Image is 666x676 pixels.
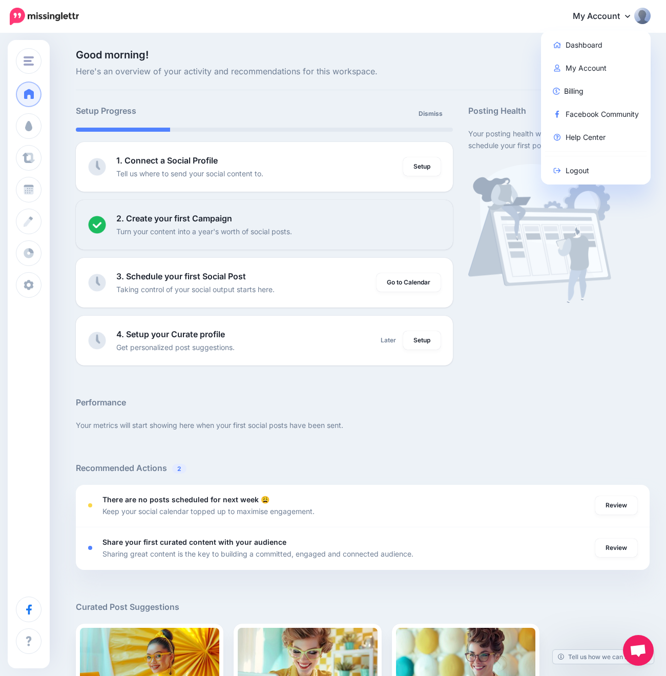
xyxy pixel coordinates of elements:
[76,462,650,475] h5: Recommended Actions
[403,157,441,176] a: Setup
[88,503,92,507] div: <div class='status-dot small red margin-right'></div>Error
[102,505,315,517] p: Keep your social calendar topped up to maximise engagement.
[545,81,647,101] a: Billing
[24,56,34,66] img: menu.png
[377,273,441,292] a: Go to Calendar
[88,332,106,350] img: clock-grey.png
[595,496,637,515] a: Review
[468,105,649,117] h5: Posting Health
[468,164,611,303] img: calendar-waiting.png
[541,31,651,185] div: My Account
[102,548,413,560] p: Sharing great content is the key to building a committed, engaged and connected audience.
[116,213,232,223] b: 2. Create your first Campaign
[545,104,647,124] a: Facebook Community
[116,283,275,295] p: Taking control of your social output starts here.
[403,331,441,350] a: Setup
[76,601,650,613] h5: Curated Post Suggestions
[116,341,235,353] p: Get personalized post suggestions.
[595,539,637,557] a: Review
[412,105,449,123] a: Dismiss
[76,396,650,409] h5: Performance
[102,538,286,546] b: Share your first curated content with your audience
[76,65,453,78] span: Here's an overview of your activity and recommendations for this workspace.
[88,158,106,176] img: clock-grey.png
[172,464,186,474] span: 2
[116,168,263,179] p: Tell us where to send your social content to.
[374,331,402,350] a: Later
[102,495,269,504] b: There are no posts scheduled for next week 😩
[545,160,647,180] a: Logout
[623,635,654,666] a: Open chat
[468,128,649,151] p: Your posting health will start showing here once you schedule your first posts.
[545,35,647,55] a: Dashboard
[545,127,647,147] a: Help Center
[76,49,149,61] span: Good morning!
[116,226,292,237] p: Turn your content into a year's worth of social posts.
[10,8,79,25] img: Missinglettr
[88,546,92,550] div: <div class='status-dot small red margin-right'></div>Error
[553,650,654,664] a: Tell us how we can improve
[88,216,106,234] img: checked-circle.png
[88,274,106,292] img: clock-grey.png
[116,155,218,166] b: 1. Connect a Social Profile
[116,271,246,281] b: 3. Schedule your first Social Post
[116,329,225,339] b: 4. Setup your Curate profile
[563,4,651,29] a: My Account
[76,419,650,431] p: Your metrics will start showing here when your first social posts have been sent.
[76,105,264,117] h5: Setup Progress
[553,88,560,95] img: revenue-blue.png
[545,58,647,78] a: My Account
